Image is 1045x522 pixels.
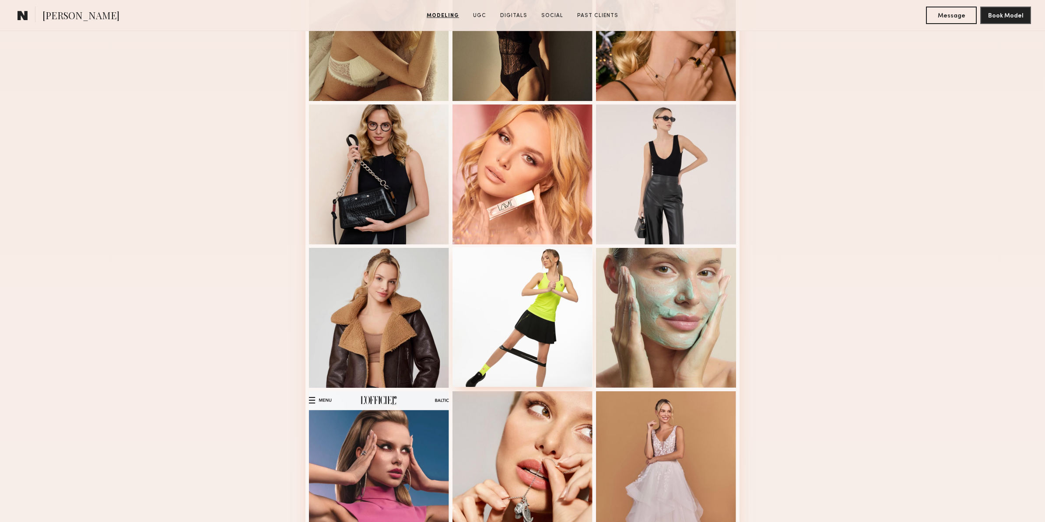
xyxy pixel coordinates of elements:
[926,7,977,24] button: Message
[538,12,567,20] a: Social
[42,9,119,24] span: [PERSON_NAME]
[980,7,1031,24] button: Book Model
[980,11,1031,19] a: Book Model
[423,12,463,20] a: Modeling
[470,12,490,20] a: UGC
[574,12,622,20] a: Past Clients
[497,12,531,20] a: Digitals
